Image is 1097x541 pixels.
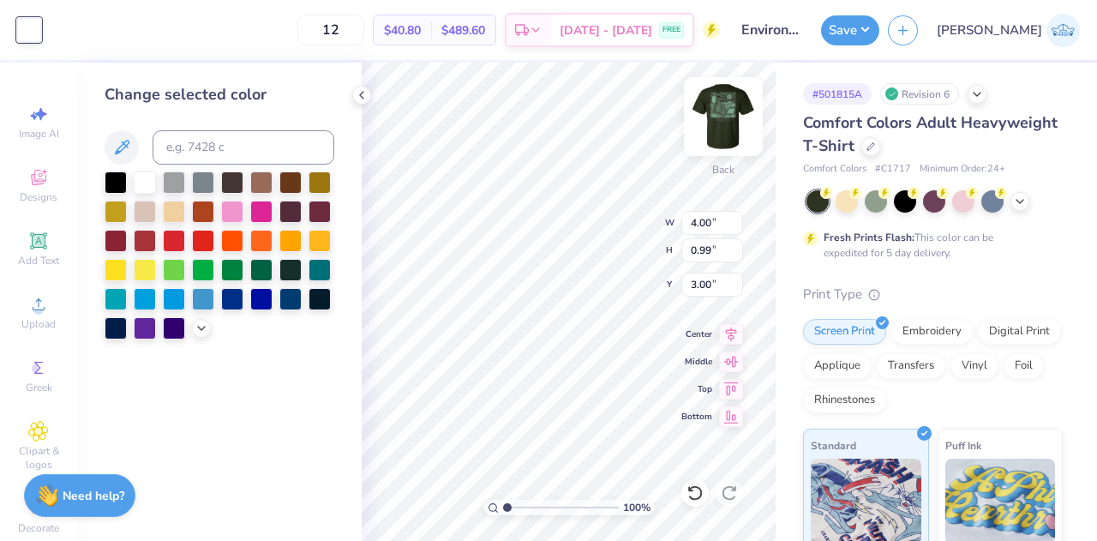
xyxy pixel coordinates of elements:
[297,15,364,45] input: – –
[824,230,1034,261] div: This color can be expedited for 5 day delivery.
[728,13,812,47] input: Untitled Design
[803,162,866,177] span: Comfort Colors
[978,319,1061,345] div: Digital Print
[937,14,1080,47] a: [PERSON_NAME]
[153,130,334,165] input: e.g. 7428 c
[18,254,59,267] span: Add Text
[811,436,856,454] span: Standard
[880,83,959,105] div: Revision 6
[18,521,59,535] span: Decorate
[560,21,652,39] span: [DATE] - [DATE]
[9,444,69,472] span: Clipart & logos
[20,190,57,204] span: Designs
[623,500,650,515] span: 100 %
[803,319,886,345] div: Screen Print
[1046,14,1080,47] img: Janilyn Atanacio
[803,285,1063,304] div: Print Type
[803,388,886,413] div: Rhinestones
[384,21,421,39] span: $40.80
[21,317,56,331] span: Upload
[803,83,872,105] div: # 501815A
[681,411,712,423] span: Bottom
[824,231,914,244] strong: Fresh Prints Flash:
[803,112,1058,156] span: Comfort Colors Adult Heavyweight T-Shirt
[1004,353,1044,379] div: Foil
[920,162,1005,177] span: Minimum Order: 24 +
[950,353,998,379] div: Vinyl
[877,353,945,379] div: Transfers
[712,162,734,177] div: Back
[681,356,712,368] span: Middle
[891,319,973,345] div: Embroidery
[689,82,758,151] img: Back
[681,383,712,395] span: Top
[662,24,680,36] span: FREE
[875,162,911,177] span: # C1717
[945,436,981,454] span: Puff Ink
[937,21,1042,40] span: [PERSON_NAME]
[681,328,712,340] span: Center
[803,353,872,379] div: Applique
[63,488,124,504] strong: Need help?
[441,21,485,39] span: $489.60
[821,15,879,45] button: Save
[19,127,59,141] span: Image AI
[105,83,334,106] div: Change selected color
[26,381,52,394] span: Greek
